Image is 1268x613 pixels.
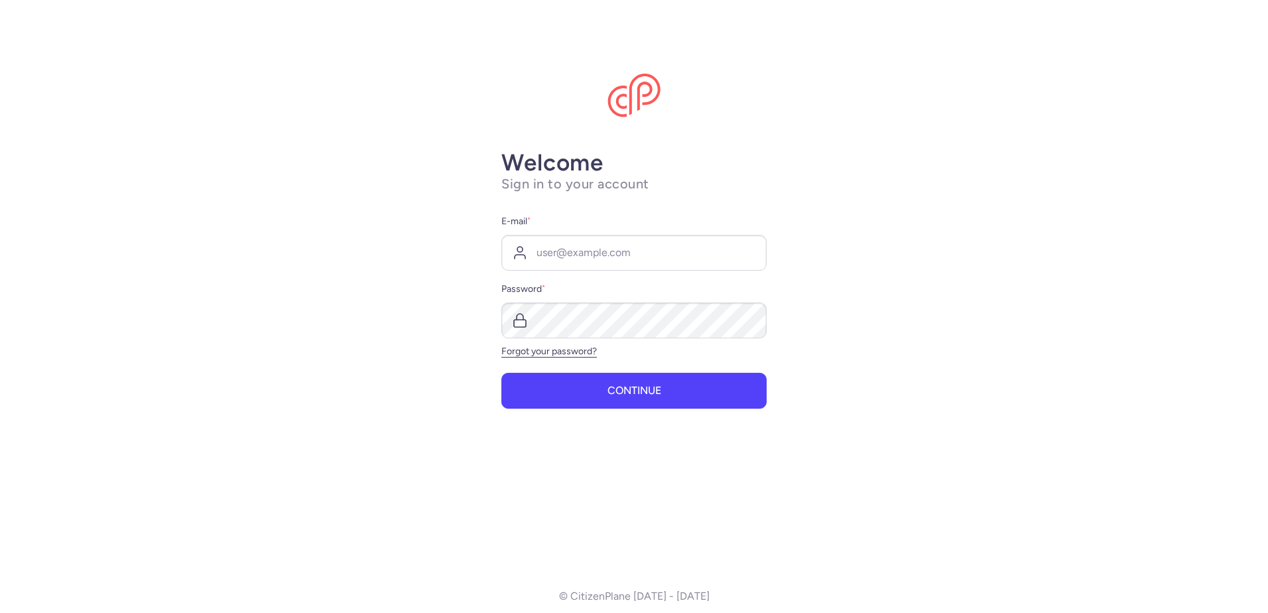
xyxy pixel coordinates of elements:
[501,235,767,271] input: user@example.com
[501,373,767,409] button: Continue
[607,385,661,397] span: Continue
[559,590,710,602] p: © CitizenPlane [DATE] - [DATE]
[501,346,597,357] a: Forgot your password?
[501,176,767,192] h1: Sign in to your account
[501,214,767,230] label: E-mail
[501,281,767,297] label: Password
[501,149,603,176] strong: Welcome
[607,74,661,117] img: CitizenPlane logo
